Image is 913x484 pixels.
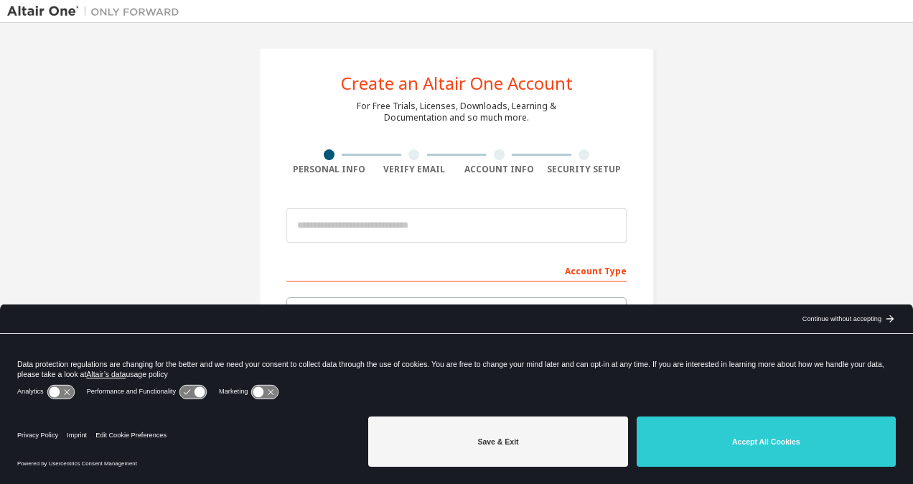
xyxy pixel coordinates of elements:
[286,259,627,281] div: Account Type
[542,164,627,175] div: Security Setup
[286,164,372,175] div: Personal Info
[456,164,542,175] div: Account Info
[7,4,187,19] img: Altair One
[341,75,573,92] div: Create an Altair One Account
[372,164,457,175] div: Verify Email
[357,101,556,124] div: For Free Trials, Licenses, Downloads, Learning & Documentation and so much more.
